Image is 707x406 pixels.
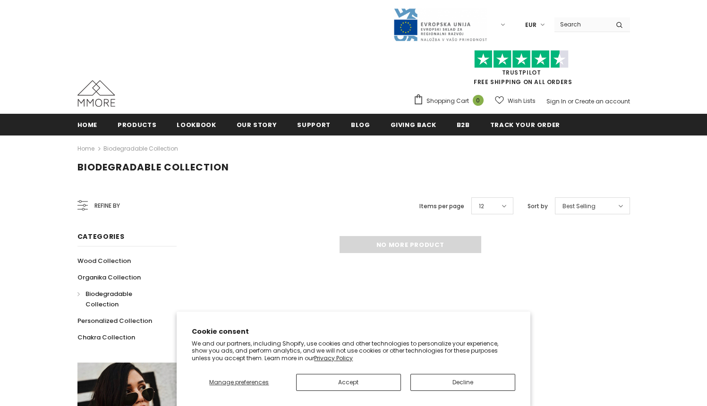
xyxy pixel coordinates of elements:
[296,374,401,391] button: Accept
[297,120,331,129] span: support
[118,114,156,135] a: Products
[391,114,436,135] a: Giving back
[474,50,569,68] img: Trust Pilot Stars
[575,97,630,105] a: Create an account
[562,202,596,211] span: Best Selling
[77,273,141,282] span: Organika Collection
[479,202,484,211] span: 12
[490,120,560,129] span: Track your order
[393,20,487,28] a: Javni Razpis
[77,80,115,107] img: MMORE Cases
[94,201,120,211] span: Refine by
[528,202,548,211] label: Sort by
[546,97,566,105] a: Sign In
[351,114,370,135] a: Blog
[177,114,216,135] a: Lookbook
[77,161,229,174] span: Biodegradable Collection
[77,143,94,154] a: Home
[490,114,560,135] a: Track your order
[77,269,141,286] a: Organika Collection
[495,93,536,109] a: Wish Lists
[473,95,484,106] span: 0
[118,120,156,129] span: Products
[192,327,515,337] h2: Cookie consent
[568,97,573,105] span: or
[508,96,536,106] span: Wish Lists
[413,54,630,86] span: FREE SHIPPING ON ALL ORDERS
[419,202,464,211] label: Items per page
[413,94,488,108] a: Shopping Cart 0
[77,232,125,241] span: Categories
[314,354,353,362] a: Privacy Policy
[237,114,277,135] a: Our Story
[77,333,135,342] span: Chakra Collection
[525,20,537,30] span: EUR
[177,120,216,129] span: Lookbook
[77,316,152,325] span: Personalized Collection
[77,313,152,329] a: Personalized Collection
[103,144,178,152] a: Biodegradable Collection
[77,253,131,269] a: Wood Collection
[77,329,135,346] a: Chakra Collection
[77,286,166,313] a: Biodegradable Collection
[502,68,541,76] a: Trustpilot
[410,374,515,391] button: Decline
[554,17,609,31] input: Search Site
[426,96,469,106] span: Shopping Cart
[77,256,131,265] span: Wood Collection
[351,120,370,129] span: Blog
[192,374,286,391] button: Manage preferences
[391,120,436,129] span: Giving back
[237,120,277,129] span: Our Story
[297,114,331,135] a: support
[77,114,98,135] a: Home
[457,120,470,129] span: B2B
[457,114,470,135] a: B2B
[192,340,515,362] p: We and our partners, including Shopify, use cookies and other technologies to personalize your ex...
[393,8,487,42] img: Javni Razpis
[209,378,269,386] span: Manage preferences
[85,289,132,309] span: Biodegradable Collection
[77,120,98,129] span: Home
